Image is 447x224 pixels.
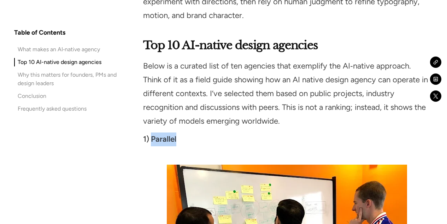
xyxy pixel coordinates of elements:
div: Conclusion [18,92,46,100]
strong: 1) Parallel [143,134,176,144]
h4: Table of Contents [14,28,65,37]
a: Frequently asked questions [14,105,126,113]
div: ‍Why this matters for founders, PMs and design leaders [18,71,126,88]
a: ‍Why this matters for founders, PMs and design leaders [14,71,126,88]
div: What makes an AI‑native agency [18,45,100,54]
strong: Top 10 AI-native design agencies [143,38,318,52]
div: Frequently asked questions [18,105,87,113]
p: Below is a curated list of ten agencies that exemplify the AI‑native approach. Think of it as a f... [143,59,431,128]
a: Conclusion [14,92,126,100]
div: Top 10 AI-native design agencies [18,58,101,66]
a: What makes an AI‑native agency [14,45,126,54]
a: Top 10 AI-native design agencies [14,58,126,66]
